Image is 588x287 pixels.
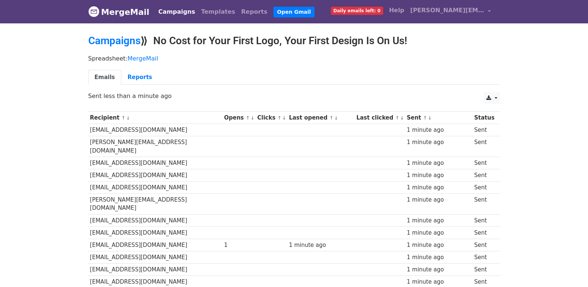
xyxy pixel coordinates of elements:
[400,115,404,121] a: ↓
[407,3,494,20] a: [PERSON_NAME][EMAIL_ADDRESS][DOMAIN_NAME]
[287,112,355,124] th: Last opened
[88,264,223,276] td: [EMAIL_ADDRESS][DOMAIN_NAME]
[386,3,407,18] a: Help
[472,124,496,136] td: Sent
[88,251,223,264] td: [EMAIL_ADDRESS][DOMAIN_NAME]
[88,194,223,215] td: [PERSON_NAME][EMAIL_ADDRESS][DOMAIN_NAME]
[256,112,287,124] th: Clicks
[88,157,223,169] td: [EMAIL_ADDRESS][DOMAIN_NAME]
[198,4,238,19] a: Templates
[328,3,386,18] a: Daily emails left: 0
[88,35,500,47] h2: ⟫ No Cost for Your First Logo, Your First Design Is On Us!
[407,253,470,262] div: 1 minute ago
[472,226,496,239] td: Sent
[407,126,470,134] div: 1 minute ago
[289,241,353,250] div: 1 minute ago
[88,214,223,226] td: [EMAIL_ADDRESS][DOMAIN_NAME]
[334,115,338,121] a: ↓
[282,115,286,121] a: ↓
[155,4,198,19] a: Campaigns
[407,171,470,180] div: 1 minute ago
[88,92,500,100] p: Sent less than a minute ago
[121,115,125,121] a: ↑
[407,183,470,192] div: 1 minute ago
[88,6,99,17] img: MergeMail logo
[405,112,473,124] th: Sent
[88,55,500,62] p: Spreadsheet:
[472,182,496,194] td: Sent
[407,196,470,204] div: 1 minute ago
[88,239,223,251] td: [EMAIL_ADDRESS][DOMAIN_NAME]
[472,112,496,124] th: Status
[407,216,470,225] div: 1 minute ago
[472,251,496,264] td: Sent
[273,7,315,17] a: Open Gmail
[88,136,223,157] td: [PERSON_NAME][EMAIL_ADDRESS][DOMAIN_NAME]
[222,112,256,124] th: Opens
[88,70,121,85] a: Emails
[277,115,282,121] a: ↑
[246,115,250,121] a: ↑
[121,70,158,85] a: Reports
[88,4,150,20] a: MergeMail
[395,115,399,121] a: ↑
[407,278,470,286] div: 1 minute ago
[472,194,496,215] td: Sent
[472,214,496,226] td: Sent
[88,112,223,124] th: Recipient
[472,169,496,181] td: Sent
[428,115,432,121] a: ↓
[407,265,470,274] div: 1 minute ago
[329,115,334,121] a: ↑
[88,182,223,194] td: [EMAIL_ADDRESS][DOMAIN_NAME]
[410,6,484,15] span: [PERSON_NAME][EMAIL_ADDRESS][DOMAIN_NAME]
[88,169,223,181] td: [EMAIL_ADDRESS][DOMAIN_NAME]
[224,241,254,250] div: 1
[472,239,496,251] td: Sent
[472,264,496,276] td: Sent
[472,136,496,157] td: Sent
[250,115,254,121] a: ↓
[126,115,130,121] a: ↓
[407,229,470,237] div: 1 minute ago
[88,124,223,136] td: [EMAIL_ADDRESS][DOMAIN_NAME]
[407,241,470,250] div: 1 minute ago
[331,7,383,15] span: Daily emails left: 0
[407,159,470,167] div: 1 minute ago
[355,112,405,124] th: Last clicked
[407,138,470,147] div: 1 minute ago
[238,4,270,19] a: Reports
[423,115,427,121] a: ↑
[88,226,223,239] td: [EMAIL_ADDRESS][DOMAIN_NAME]
[472,157,496,169] td: Sent
[88,35,141,47] a: Campaigns
[128,55,158,62] a: MergeMail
